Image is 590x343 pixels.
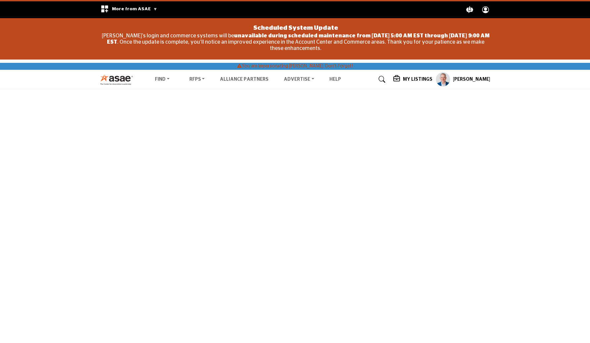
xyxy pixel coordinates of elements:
[100,74,137,85] img: Site Logo
[102,21,490,33] div: Scheduled System Update
[150,75,174,84] a: Find
[107,33,489,45] strong: unavailable during scheduled maintenance from [DATE] 5:00 AM EST through [DATE] 9:00 AM EST
[279,75,319,84] a: Advertise
[453,76,490,83] h5: [PERSON_NAME]
[96,1,162,18] div: More from ASAE
[372,74,390,85] a: Search
[403,76,432,82] h5: My Listings
[436,72,450,87] button: Show hide supplier dropdown
[329,77,341,82] a: Help
[102,33,490,52] p: [PERSON_NAME]'s login and commerce systems will be . Once the update is complete, you'll notice a...
[220,77,269,82] a: Alliance Partners
[393,75,432,83] div: My Listings
[185,75,210,84] a: RFPs
[112,7,157,11] span: More from ASAE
